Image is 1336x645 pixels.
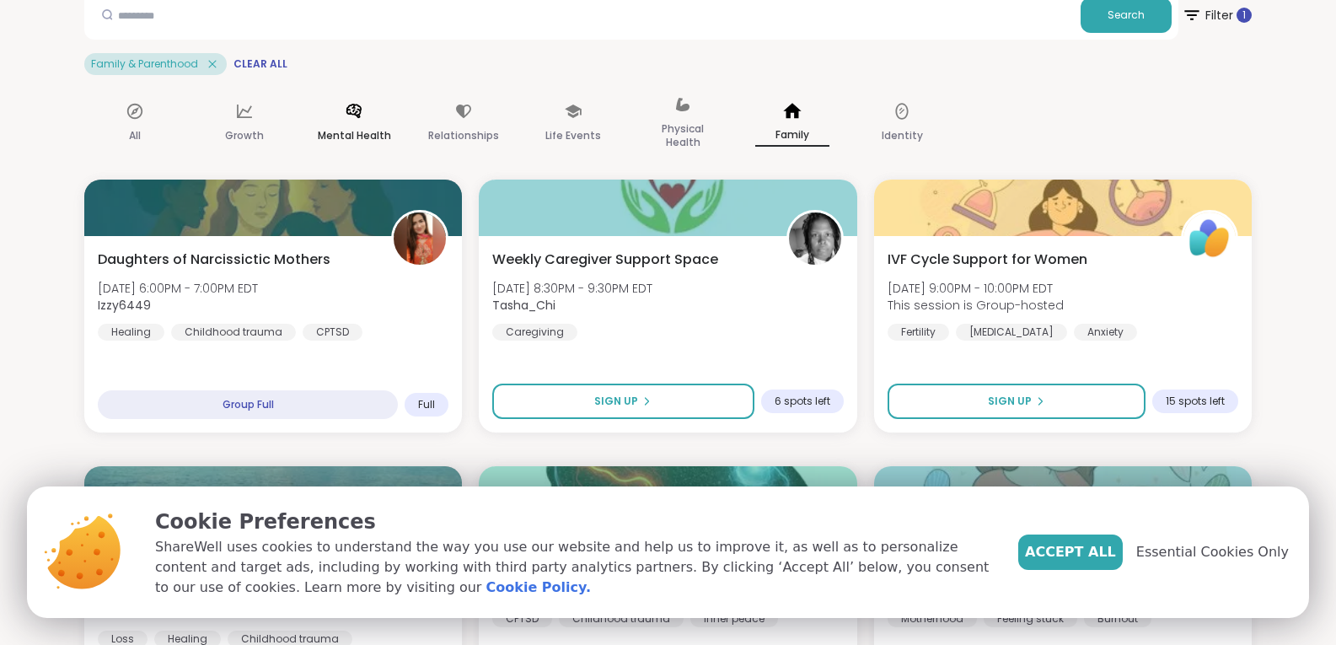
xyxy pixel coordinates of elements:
span: Clear All [233,57,287,71]
button: Accept All [1018,535,1123,570]
div: CPTSD [303,324,362,341]
b: Izzy6449 [98,297,151,314]
b: Tasha_Chi [492,297,555,314]
span: This session is Group-hosted [888,297,1064,314]
div: Caregiving [492,324,577,341]
span: Search [1108,8,1145,23]
img: ShareWell [1183,212,1236,265]
img: Izzy6449 [394,212,446,265]
div: Group Full [98,390,398,419]
p: Life Events [545,126,601,146]
div: Fertility [888,324,949,341]
div: Motherhood [888,610,977,627]
span: [DATE] 6:00PM - 7:00PM EDT [98,280,258,297]
p: Mental Health [318,126,391,146]
p: Relationships [428,126,499,146]
div: Healing [98,324,164,341]
div: Childhood trauma [559,610,684,627]
div: Childhood trauma [171,324,296,341]
button: Sign Up [888,384,1146,419]
p: Growth [225,126,264,146]
span: Full [418,398,435,411]
span: 6 spots left [775,395,830,408]
img: Tasha_Chi [789,212,841,265]
span: Accept All [1025,542,1116,562]
p: ShareWell uses cookies to understand the way you use our website and help us to improve it, as we... [155,537,991,598]
span: 1 [1242,8,1246,23]
div: CPTSD [492,610,552,627]
p: Physical Health [646,119,720,153]
span: Sign Up [594,394,638,409]
p: Cookie Preferences [155,507,991,537]
span: [DATE] 8:30PM - 9:30PM EDT [492,280,652,297]
p: All [129,126,141,146]
p: Identity [882,126,923,146]
span: Weekly Caregiver Support Space [492,250,718,270]
span: Family & Parenthood [91,57,198,71]
div: Inner peace [690,610,778,627]
button: Sign Up [492,384,754,419]
span: [DATE] 9:00PM - 10:00PM EDT [888,280,1064,297]
div: Anxiety [1074,324,1137,341]
p: Family [755,125,829,147]
div: [MEDICAL_DATA] [956,324,1067,341]
span: Essential Cookies Only [1136,542,1289,562]
span: IVF Cycle Support for Women [888,250,1087,270]
a: Cookie Policy. [486,578,591,598]
div: Burnout [1084,610,1151,627]
span: Sign Up [988,394,1032,409]
span: Daughters of Narcissictic Mothers [98,250,330,270]
div: Feeling stuck [984,610,1077,627]
span: 15 spots left [1166,395,1225,408]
